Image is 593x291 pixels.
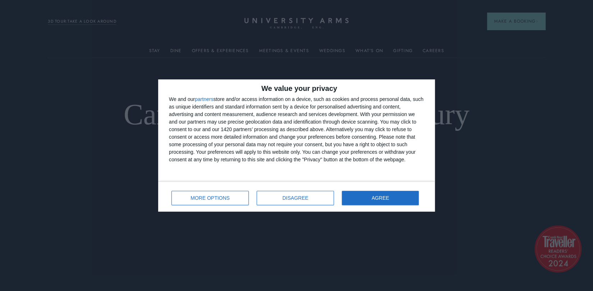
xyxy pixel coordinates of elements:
h2: We value your privacy [169,85,424,92]
button: partners [195,97,213,102]
span: DISAGREE [282,195,308,200]
span: MORE OPTIONS [190,195,230,200]
button: AGREE [342,191,419,205]
button: DISAGREE [257,191,334,205]
div: We and our store and/or access information on a device, such as cookies and process personal data... [169,96,424,163]
div: qc-cmp2-ui [158,79,435,212]
span: AGREE [372,195,389,200]
button: MORE OPTIONS [171,191,249,205]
